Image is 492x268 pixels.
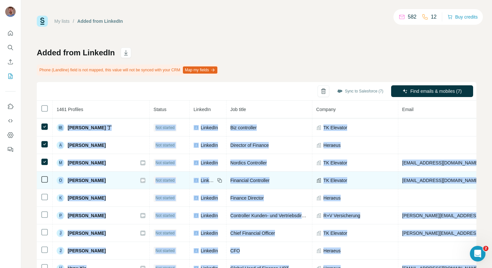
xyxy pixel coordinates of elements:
[230,143,269,148] span: Director of Finance
[201,247,218,254] span: LinkedIn
[73,18,74,24] li: /
[54,19,70,24] a: My lists
[230,248,240,253] span: CFO
[57,141,64,149] div: A
[408,13,417,21] p: 582
[5,70,16,82] button: My lists
[5,144,16,155] button: Feedback
[68,177,106,184] span: [PERSON_NAME]
[201,160,218,166] span: LinkedIn
[402,160,479,165] span: [EMAIL_ADDRESS][DOMAIN_NAME]
[68,230,106,236] span: [PERSON_NAME]
[201,142,218,148] span: LinkedIn
[77,18,123,24] div: Added from LinkedIn
[323,230,347,236] span: TK Elevator
[156,177,175,183] span: Not started
[156,248,175,254] span: Not started
[323,212,360,219] span: R+V Versicherung
[316,107,336,112] span: Company
[194,231,199,236] img: LinkedIn logo
[57,124,64,132] div: 晓
[201,230,218,236] span: LinkedIn
[37,16,48,27] img: Surfe Logo
[230,178,270,183] span: Financial Controller
[194,248,199,253] img: LinkedIn logo
[68,195,106,201] span: [PERSON_NAME]
[5,27,16,39] button: Quick start
[323,160,347,166] span: TK Elevator
[323,124,347,131] span: TK Elevator
[230,195,264,201] span: Finance Director
[470,246,485,261] iframe: Intercom live chat
[183,66,217,74] button: Map my fields
[410,88,462,94] span: Find emails & mobiles (7)
[68,142,106,148] span: [PERSON_NAME]
[230,213,332,218] span: Controller Kunden- und Vertriebsdirektion Süd-Ost
[194,107,211,112] span: LinkedIn
[156,160,175,166] span: Not started
[447,12,478,21] button: Buy credits
[323,195,341,201] span: Heraeus
[5,7,16,17] img: Avatar
[57,176,64,184] div: O
[156,213,175,219] span: Not started
[57,194,64,202] div: K
[68,212,106,219] span: [PERSON_NAME]
[323,142,341,148] span: Heraeus
[194,195,199,201] img: LinkedIn logo
[201,124,218,131] span: LinkedIn
[201,177,215,184] span: LinkedIn
[5,101,16,112] button: Use Surfe on LinkedIn
[154,107,167,112] span: Status
[57,212,64,219] div: P
[37,64,219,76] div: Phone (Landline) field is not mapped, this value will not be synced with your CRM
[156,195,175,201] span: Not started
[156,142,175,148] span: Not started
[201,195,218,201] span: LinkedIn
[57,159,64,167] div: M
[230,160,267,165] span: Nordics Controller
[483,246,488,251] span: 2
[230,125,257,130] span: Biz controller
[57,107,83,112] span: 1461 Profiles
[402,178,479,183] span: [EMAIL_ADDRESS][DOMAIN_NAME]
[323,247,341,254] span: Heraeus
[57,229,64,237] div: J
[194,125,199,130] img: LinkedIn logo
[68,160,106,166] span: [PERSON_NAME]
[5,42,16,53] button: Search
[156,125,175,131] span: Not started
[194,143,199,148] img: LinkedIn logo
[37,48,115,58] h1: Added from LinkedIn
[194,178,199,183] img: LinkedIn logo
[431,13,437,21] p: 12
[201,212,218,219] span: LinkedIn
[57,247,64,255] div: J
[391,85,473,97] button: Find emails & mobiles (7)
[194,160,199,165] img: LinkedIn logo
[323,177,347,184] span: TK Elevator
[68,247,106,254] span: [PERSON_NAME]
[5,115,16,127] button: Use Surfe API
[230,231,275,236] span: Chief Financial Officer
[230,107,246,112] span: Job title
[333,86,388,96] button: Sync to Salesforce (7)
[68,124,112,131] span: [PERSON_NAME] 丁
[5,56,16,68] button: Enrich CSV
[156,230,175,236] span: Not started
[194,213,199,218] img: LinkedIn logo
[5,129,16,141] button: Dashboard
[402,107,414,112] span: Email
